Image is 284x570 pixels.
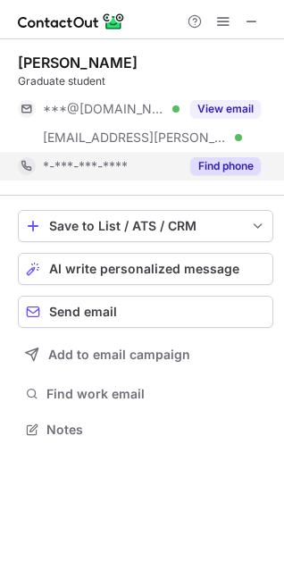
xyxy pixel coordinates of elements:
[46,422,266,438] span: Notes
[46,386,266,402] span: Find work email
[18,73,273,89] div: Graduate student
[18,296,273,328] button: Send email
[18,210,273,242] button: save-profile-one-click
[190,157,261,175] button: Reveal Button
[18,11,125,32] img: ContactOut v5.3.10
[18,253,273,285] button: AI write personalized message
[49,219,242,233] div: Save to List / ATS / CRM
[43,101,166,117] span: ***@[DOMAIN_NAME]
[49,262,239,276] span: AI write personalized message
[18,381,273,407] button: Find work email
[18,417,273,442] button: Notes
[18,339,273,371] button: Add to email campaign
[49,305,117,319] span: Send email
[18,54,138,71] div: [PERSON_NAME]
[43,130,229,146] span: [EMAIL_ADDRESS][PERSON_NAME][DOMAIN_NAME]
[190,100,261,118] button: Reveal Button
[48,348,190,362] span: Add to email campaign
